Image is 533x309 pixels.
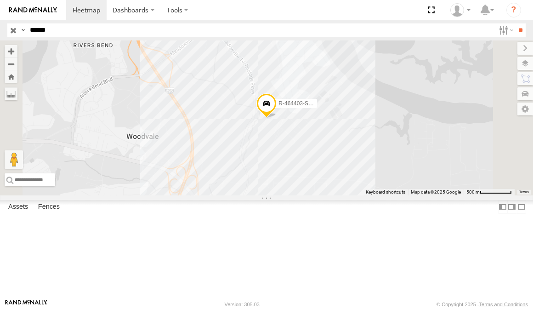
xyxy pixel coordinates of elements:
[507,200,516,213] label: Dock Summary Table to the Right
[5,70,17,83] button: Zoom Home
[517,200,526,213] label: Hide Summary Table
[479,302,528,307] a: Terms and Conditions
[498,200,507,213] label: Dock Summary Table to the Left
[466,189,480,195] span: 500 m
[5,57,17,70] button: Zoom out
[506,3,521,17] i: ?
[225,302,260,307] div: Version: 305.03
[278,100,319,107] span: R-464403-Swing
[464,189,515,195] button: Map Scale: 500 m per 66 pixels
[411,189,461,195] span: Map data ©2025 Google
[366,189,405,195] button: Keyboard shortcuts
[5,300,47,309] a: Visit our Website
[5,45,17,57] button: Zoom in
[437,302,528,307] div: © Copyright 2025 -
[495,23,515,37] label: Search Filter Options
[9,7,57,13] img: rand-logo.svg
[4,200,33,213] label: Assets
[517,103,533,115] label: Map Settings
[5,87,17,100] label: Measure
[519,190,529,194] a: Terms
[447,3,474,17] div: Laura Shifflett
[19,23,27,37] label: Search Query
[34,200,64,213] label: Fences
[5,150,23,169] button: Drag Pegman onto the map to open Street View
